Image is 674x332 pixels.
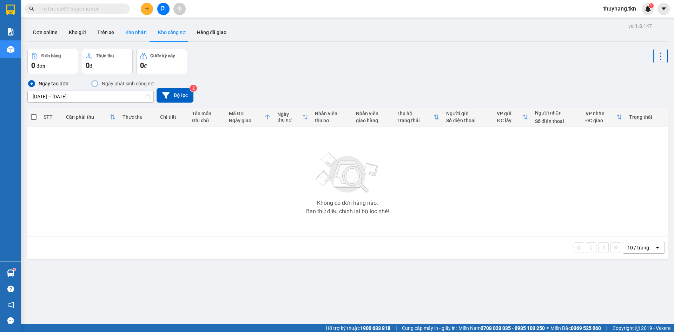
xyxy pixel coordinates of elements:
[393,108,443,126] th: Toggle SortBy
[356,111,390,116] div: Nhân viên
[161,6,166,11] span: file-add
[586,111,617,116] div: VP nhận
[27,49,78,74] button: Đơn hàng0đơn
[140,61,144,70] span: 0
[152,24,191,41] button: Kho công nợ
[582,108,626,126] th: Toggle SortBy
[7,46,14,53] img: warehouse-icon
[96,53,114,58] div: Thực thu
[27,24,63,41] button: Đơn online
[160,114,185,120] div: Chi tiết
[9,51,105,74] b: GỬI : PV [GEOGRAPHIC_DATA]
[190,85,197,92] sup: 2
[535,118,579,124] div: Số điện thoại
[598,4,642,13] span: thuyhang.tkn
[535,110,579,116] div: Người nhận
[62,108,119,126] th: Toggle SortBy
[28,91,153,102] input: Select a date range.
[99,79,154,88] div: Ngày phát sinh công nợ
[41,53,61,58] div: Đơn hàng
[31,61,35,70] span: 0
[90,63,92,69] span: đ
[7,269,14,277] img: warehouse-icon
[66,26,293,35] li: Hotline: 1900 8153
[277,117,302,123] div: thu nợ
[229,111,265,116] div: Mã GD
[360,325,390,331] strong: 1900 633 818
[82,49,133,74] button: Thực thu0đ
[397,118,434,123] div: Trạng thái
[571,325,601,331] strong: 0369 525 060
[44,114,59,120] div: STT
[29,6,34,11] span: search
[586,118,617,123] div: ĐC giao
[446,111,490,116] div: Người gửi
[649,3,654,8] sup: 1
[6,5,15,15] img: logo-vxr
[141,3,153,15] button: plus
[177,6,182,11] span: aim
[627,244,649,251] div: 10 / trang
[326,324,390,332] span: Hỗ trợ kỹ thuật:
[356,118,390,123] div: giao hàng
[225,108,274,126] th: Toggle SortBy
[173,3,186,15] button: aim
[7,286,14,292] span: question-circle
[493,108,531,126] th: Toggle SortBy
[66,17,293,26] li: [STREET_ADDRESS][PERSON_NAME]. [GEOGRAPHIC_DATA], Tỉnh [GEOGRAPHIC_DATA]
[397,111,434,116] div: Thu hộ
[37,63,45,69] span: đơn
[446,118,490,123] div: Số điện thoại
[317,200,378,206] div: Không có đơn hàng nào.
[13,268,15,271] sup: 1
[36,79,68,88] div: Ngày tạo đơn
[497,111,522,116] div: VP gửi
[497,118,522,123] div: ĐC lấy
[192,111,222,116] div: Tên món
[7,301,14,308] span: notification
[63,24,92,41] button: Kho gửi
[7,28,14,35] img: solution-icon
[650,3,652,8] span: 1
[145,6,150,11] span: plus
[120,24,152,41] button: Kho nhận
[192,118,222,123] div: Ghi chú
[229,118,265,123] div: Ngày giao
[277,111,302,117] div: Ngày
[635,326,640,331] span: copyright
[274,108,311,126] th: Toggle SortBy
[306,209,389,214] div: Bạn thử điều chỉnh lại bộ lọc nhé!
[150,53,175,58] div: Cước kỳ này
[92,24,120,41] button: Trên xe
[66,114,110,120] div: Cần phải thu
[191,24,232,41] button: Hàng đã giao
[629,114,664,120] div: Trạng thái
[123,114,153,120] div: Thực thu
[481,325,545,331] strong: 0708 023 035 - 0935 103 250
[458,324,545,332] span: Miền Nam
[315,118,349,123] div: thu nợ
[136,49,187,74] button: Cước kỳ này0đ
[550,324,601,332] span: Miền Bắc
[628,22,652,30] div: ver 1.8.147
[606,324,607,332] span: |
[39,5,121,13] input: Tìm tên, số ĐT hoặc mã đơn
[144,63,147,69] span: đ
[655,245,660,250] svg: open
[396,324,397,332] span: |
[547,327,549,330] span: ⚪️
[9,9,44,44] img: logo.jpg
[661,6,667,12] span: caret-down
[157,88,193,103] button: Bộ lọc
[315,111,349,116] div: Nhân viên
[7,317,14,324] span: message
[645,6,651,12] img: icon-new-feature
[658,3,670,15] button: caret-down
[402,324,457,332] span: Cung cấp máy in - giấy in:
[312,148,383,197] img: svg+xml;base64,PHN2ZyBjbGFzcz0ibGlzdC1wbHVnX19zdmciIHhtbG5zPSJodHRwOi8vd3d3LnczLm9yZy8yMDAwL3N2Zy...
[86,61,90,70] span: 0
[157,3,170,15] button: file-add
